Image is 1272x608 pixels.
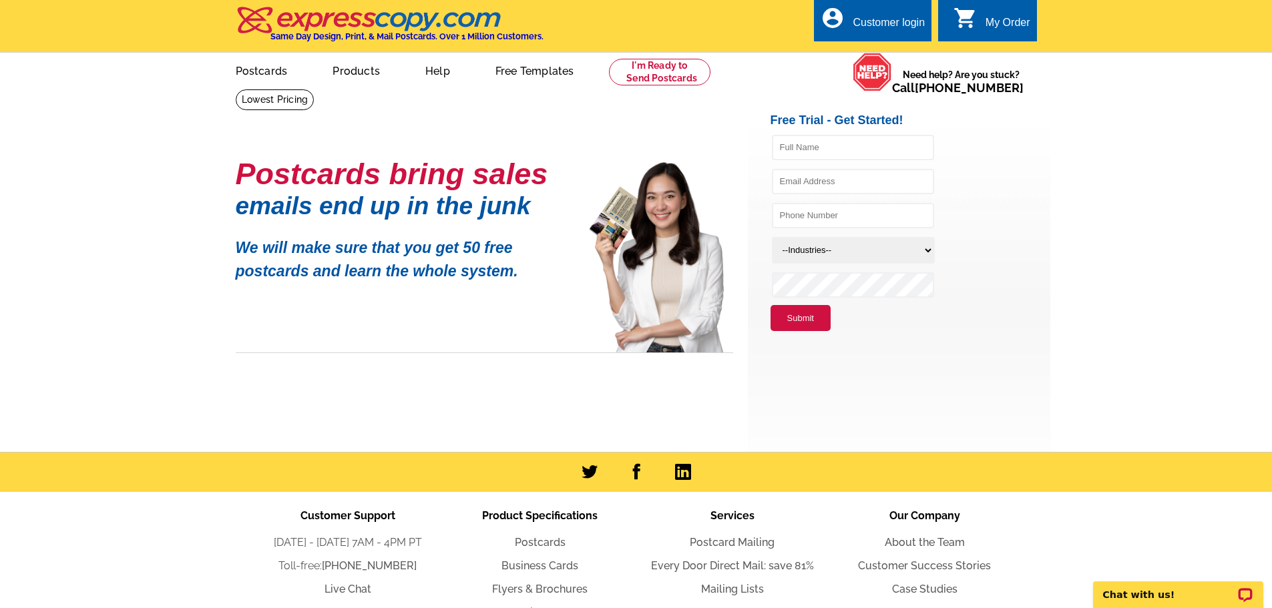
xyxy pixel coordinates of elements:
[701,583,764,595] a: Mailing Lists
[953,15,1030,31] a: shopping_cart My Order
[771,113,1050,128] h2: Free Trial - Get Started!
[325,583,371,595] a: Live Chat
[772,135,934,160] input: Full Name
[482,509,598,522] span: Product Specifications
[236,16,544,41] a: Same Day Design, Print, & Mail Postcards. Over 1 Million Customers.
[501,559,578,572] a: Business Cards
[853,53,892,91] img: help
[821,15,925,31] a: account_circle Customer login
[771,305,831,332] button: Submit
[858,559,991,572] a: Customer Success Stories
[953,6,978,30] i: shopping_cart
[1084,566,1272,608] iframe: LiveChat chat widget
[236,199,570,213] h1: emails end up in the junk
[690,536,775,549] a: Postcard Mailing
[270,31,544,41] h4: Same Day Design, Print, & Mail Postcards. Over 1 Million Customers.
[236,226,570,282] p: We will make sure that you get 50 free postcards and learn the whole system.
[474,54,596,85] a: Free Templates
[772,169,934,194] input: Email Address
[651,559,814,572] a: Every Door Direct Mail: save 81%
[892,81,1024,95] span: Call
[300,509,395,522] span: Customer Support
[236,162,570,186] h1: Postcards bring sales
[710,509,755,522] span: Services
[322,559,417,572] a: [PHONE_NUMBER]
[892,583,958,595] a: Case Studies
[492,583,588,595] a: Flyers & Brochures
[311,54,401,85] a: Products
[772,203,934,228] input: Phone Number
[889,509,960,522] span: Our Company
[892,68,1030,95] span: Need help? Are you stuck?
[821,6,845,30] i: account_circle
[515,536,566,549] a: Postcards
[404,54,471,85] a: Help
[885,536,965,549] a: About the Team
[915,81,1024,95] a: [PHONE_NUMBER]
[853,17,925,35] div: Customer login
[252,535,444,551] li: [DATE] - [DATE] 7AM - 4PM PT
[214,54,309,85] a: Postcards
[986,17,1030,35] div: My Order
[252,558,444,574] li: Toll-free:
